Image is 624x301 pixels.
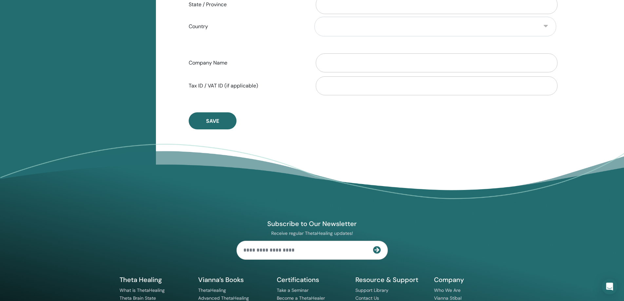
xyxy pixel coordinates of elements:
button: Save [189,112,236,129]
h5: Company [434,275,505,284]
div: Open Intercom Messenger [602,279,617,294]
a: What is ThetaHealing [120,287,165,293]
a: Vianna Stibal [434,295,462,301]
a: ThetaHealing [198,287,226,293]
label: Country [184,20,310,33]
span: Save [206,118,219,124]
h5: Resource & Support [355,275,426,284]
label: Tax ID / VAT ID (if applicable) [184,80,310,92]
h5: Certifications [277,275,348,284]
a: Take a Seminar [277,287,309,293]
p: Receive regular ThetaHealing updates! [236,230,388,236]
a: Contact Us [355,295,379,301]
a: Support Library [355,287,388,293]
a: Advanced ThetaHealing [198,295,249,301]
h5: Vianna’s Books [198,275,269,284]
h5: Theta Healing [120,275,190,284]
a: Theta Brain State [120,295,156,301]
label: Company Name [184,57,310,69]
a: Become a ThetaHealer [277,295,325,301]
a: Who We Are [434,287,461,293]
h4: Subscribe to Our Newsletter [236,219,388,228]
